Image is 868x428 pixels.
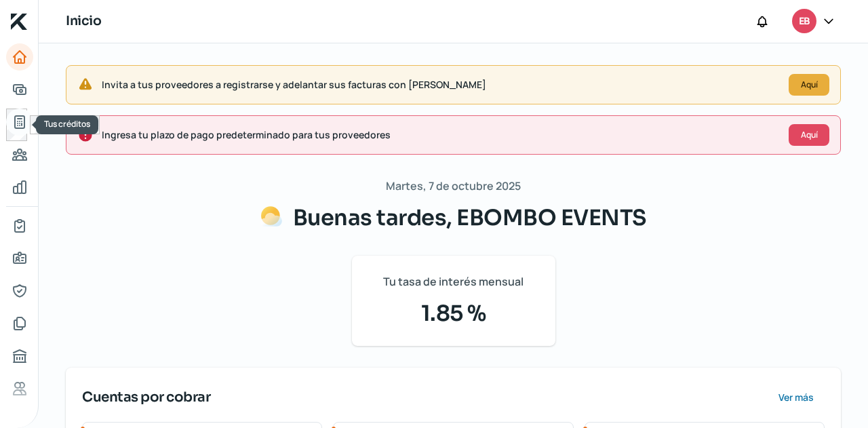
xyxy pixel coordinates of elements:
button: Ver más [767,384,825,411]
img: Saludos [260,206,282,227]
a: Referencias [6,375,33,402]
a: Mis finanzas [6,174,33,201]
button: Aquí [789,74,829,96]
a: Tus créditos [6,109,33,136]
span: Ver más [778,393,814,402]
span: 1.85 % [368,297,539,330]
a: Adelantar facturas [6,76,33,103]
span: Ingresa tu plazo de pago predeterminado para tus proveedores [102,126,778,143]
a: Representantes [6,277,33,305]
span: Tu tasa de interés mensual [383,272,524,292]
button: Aquí [789,124,829,146]
a: Inicio [6,43,33,71]
a: Información general [6,245,33,272]
a: Buró de crédito [6,343,33,370]
span: EB [799,14,810,30]
span: Buenas tardes, EBOMBO EVENTS [293,204,647,231]
a: Mi contrato [6,212,33,239]
a: Documentos [6,310,33,337]
a: Pago a proveedores [6,141,33,168]
h1: Inicio [66,12,101,31]
span: Tus créditos [44,118,90,130]
span: Cuentas por cobrar [82,387,210,408]
span: Martes, 7 de octubre 2025 [386,176,521,196]
span: Aquí [801,81,818,89]
span: Aquí [801,131,818,139]
span: Invita a tus proveedores a registrarse y adelantar sus facturas con [PERSON_NAME] [102,76,778,93]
